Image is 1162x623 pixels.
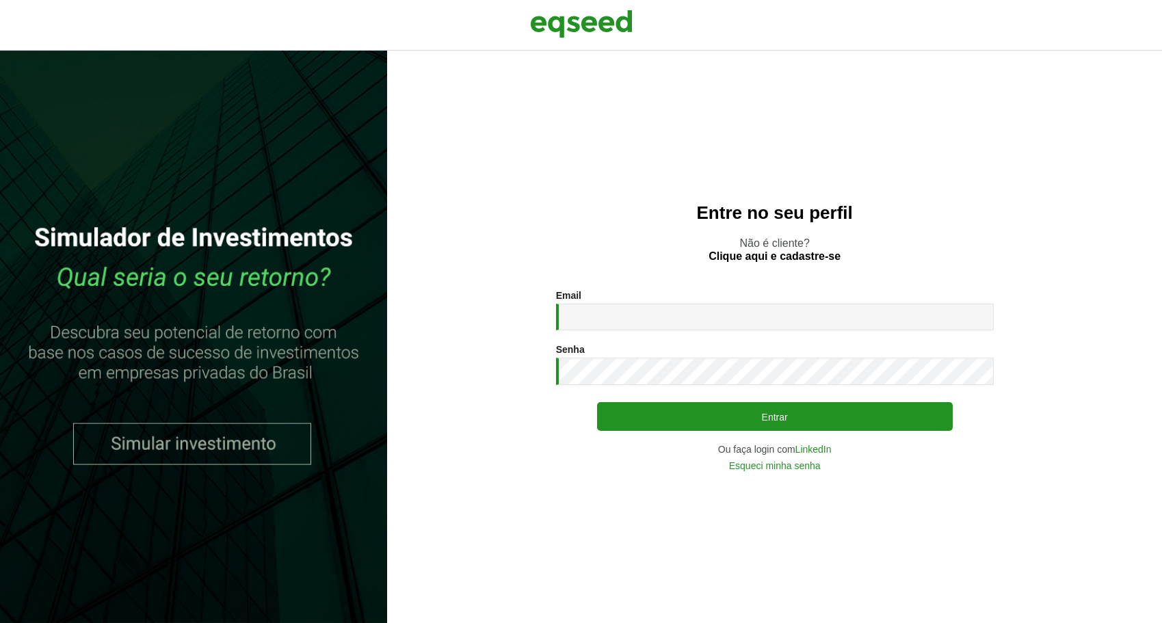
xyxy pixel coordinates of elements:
[414,237,1135,263] p: Não é cliente?
[795,445,832,454] a: LinkedIn
[729,461,821,470] a: Esqueci minha senha
[556,291,581,300] label: Email
[556,345,585,354] label: Senha
[414,203,1135,223] h2: Entre no seu perfil
[530,7,633,41] img: EqSeed Logo
[556,445,994,454] div: Ou faça login com
[709,251,841,262] a: Clique aqui e cadastre-se
[597,402,953,431] button: Entrar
